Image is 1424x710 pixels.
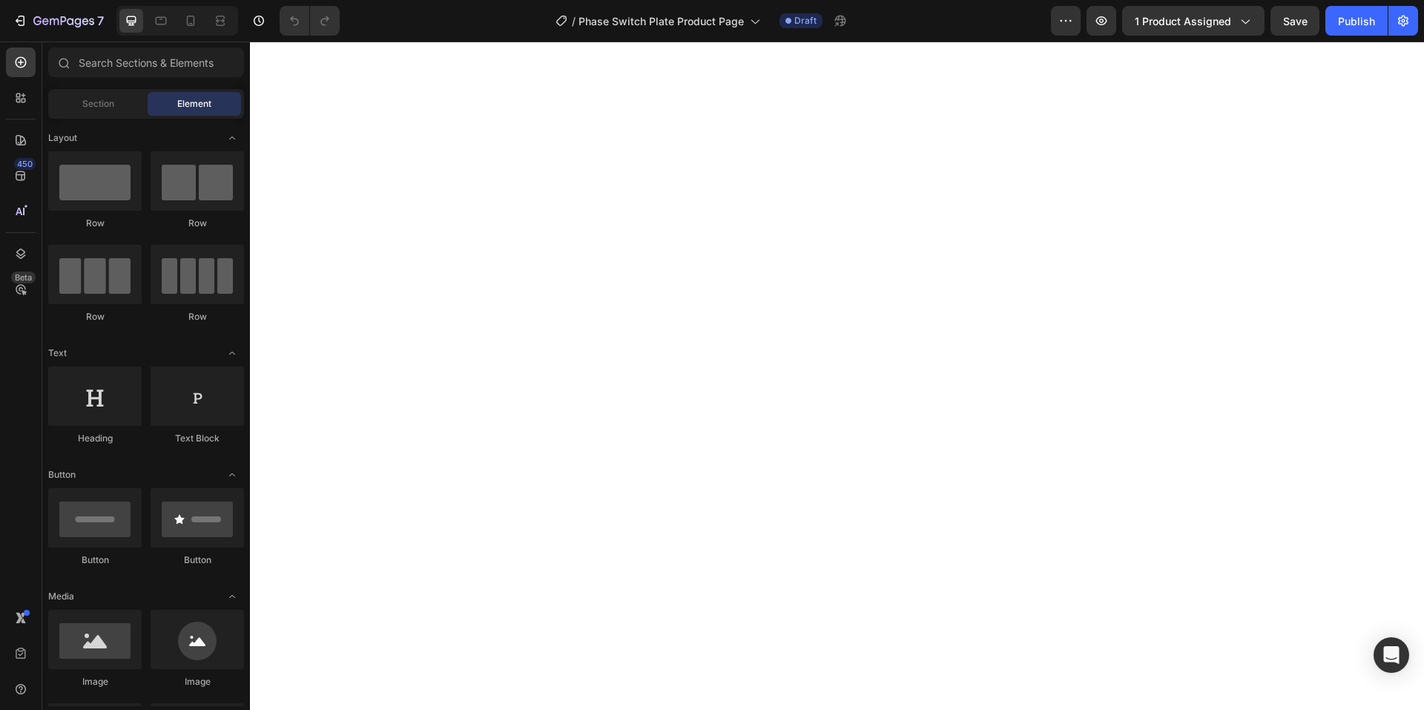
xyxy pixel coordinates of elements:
[48,553,142,567] div: Button
[48,468,76,481] span: Button
[151,432,244,445] div: Text Block
[48,346,67,360] span: Text
[151,310,244,323] div: Row
[250,42,1424,710] iframe: Design area
[48,217,142,230] div: Row
[177,97,211,111] span: Element
[48,432,142,445] div: Heading
[151,217,244,230] div: Row
[48,310,142,323] div: Row
[220,463,244,487] span: Toggle open
[48,590,74,603] span: Media
[1374,637,1409,673] div: Open Intercom Messenger
[220,341,244,365] span: Toggle open
[48,131,77,145] span: Layout
[578,13,744,29] span: Phase Switch Plate Product Page
[280,6,340,36] div: Undo/Redo
[1270,6,1319,36] button: Save
[97,12,104,30] p: 7
[1122,6,1265,36] button: 1 product assigned
[1325,6,1388,36] button: Publish
[220,126,244,150] span: Toggle open
[794,14,817,27] span: Draft
[14,158,36,170] div: 450
[151,675,244,688] div: Image
[1135,13,1231,29] span: 1 product assigned
[48,675,142,688] div: Image
[220,585,244,608] span: Toggle open
[6,6,111,36] button: 7
[82,97,114,111] span: Section
[151,553,244,567] div: Button
[48,47,244,77] input: Search Sections & Elements
[11,272,36,283] div: Beta
[1338,13,1375,29] div: Publish
[1283,15,1308,27] span: Save
[572,13,576,29] span: /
